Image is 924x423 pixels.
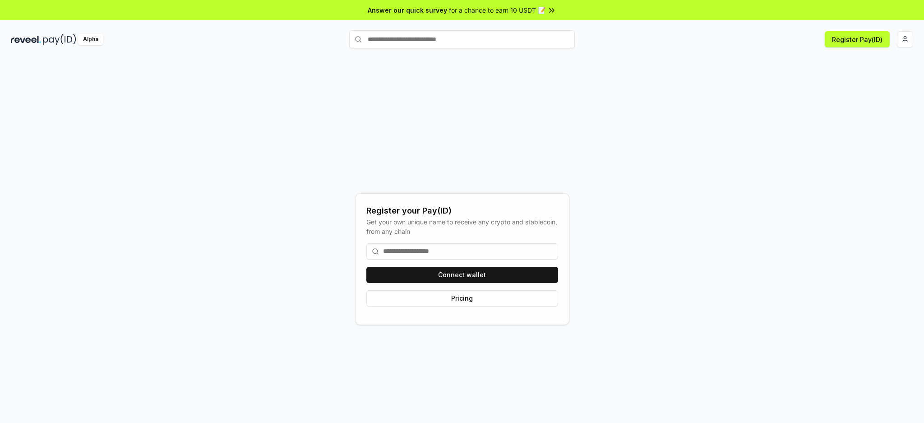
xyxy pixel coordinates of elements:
div: Register your Pay(ID) [366,205,558,217]
button: Pricing [366,290,558,307]
span: Answer our quick survey [368,5,447,15]
span: for a chance to earn 10 USDT 📝 [449,5,545,15]
img: pay_id [43,34,76,45]
img: reveel_dark [11,34,41,45]
div: Alpha [78,34,103,45]
div: Get your own unique name to receive any crypto and stablecoin, from any chain [366,217,558,236]
button: Register Pay(ID) [825,31,890,47]
button: Connect wallet [366,267,558,283]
